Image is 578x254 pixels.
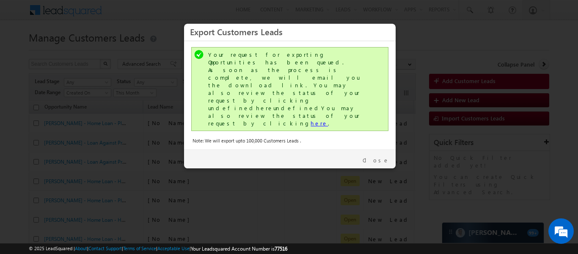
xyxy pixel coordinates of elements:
img: d_60004797649_company_0_60004797649 [14,45,36,56]
a: Close [363,156,389,164]
div: Note: We will export upto 100,000 Customers Leads . [193,137,387,145]
a: About [75,246,87,251]
a: Acceptable Use [157,246,190,251]
a: Contact Support [88,246,122,251]
div: Chat with us now [44,45,142,56]
span: Your Leadsquared Account Number is [191,246,287,252]
a: Terms of Service [123,246,156,251]
em: Start Chat [115,196,154,207]
textarea: Type your message and hit 'Enter' [11,78,154,189]
span: © 2025 LeadSquared | | | | | [29,245,287,253]
div: Minimize live chat window [139,4,159,25]
h3: Export Customers Leads [190,24,390,39]
span: 77516 [275,246,287,252]
a: here [311,120,328,127]
div: Your request for exporting Opportunities has been queued. As soon as the process is complete, we ... [208,51,373,127]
